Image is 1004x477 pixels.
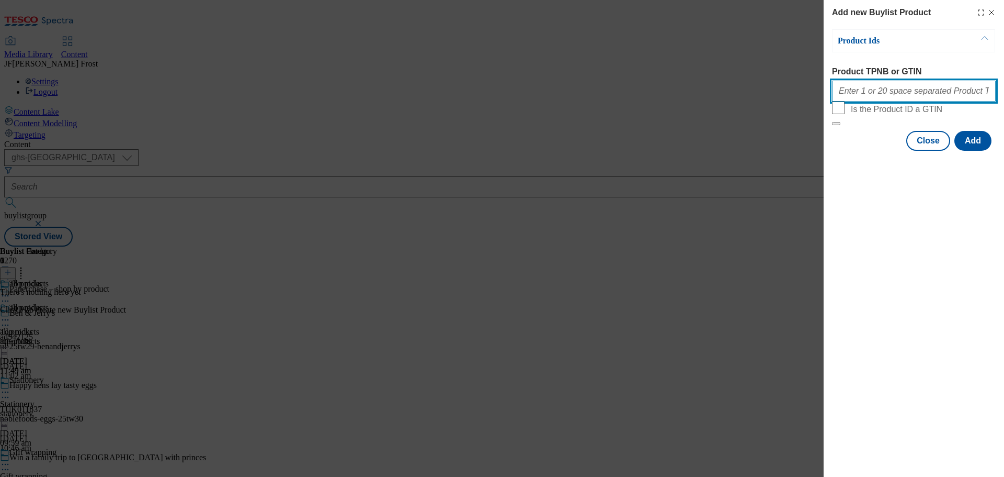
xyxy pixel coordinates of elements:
[906,131,950,151] button: Close
[838,36,948,46] p: Product Ids
[832,67,996,76] label: Product TPNB or GTIN
[832,81,996,102] input: Enter 1 or 20 space separated Product TPNB or GTIN
[832,6,931,19] h4: Add new Buylist Product
[954,131,991,151] button: Add
[851,105,942,114] span: Is the Product ID a GTIN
